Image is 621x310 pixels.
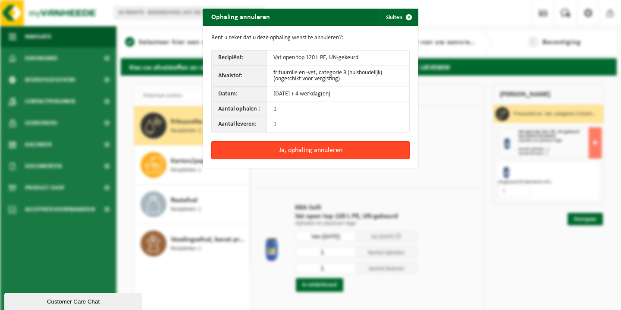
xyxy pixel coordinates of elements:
[212,87,267,102] th: Datum:
[379,9,417,26] button: Sluiten
[203,9,279,25] h2: Ophaling annuleren
[212,117,267,132] th: Aantal leveren:
[267,51,409,66] td: Vat open top 120 L PE, UN-gekeurd
[267,117,409,132] td: 1
[211,35,410,41] p: Bent u zeker dat u deze ophaling wenst te annuleren?:
[212,51,267,66] th: Recipiënt:
[267,66,409,87] td: frituurolie en -vet, categorie 3 (huishoudelijk) (ongeschikt voor vergisting)
[211,141,410,159] button: Ja, ophaling annuleren
[267,102,409,117] td: 1
[212,102,267,117] th: Aantal ophalen :
[4,291,144,310] iframe: chat widget
[267,87,409,102] td: [DATE] + 4 werkdag(en)
[212,66,267,87] th: Afvalstof:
